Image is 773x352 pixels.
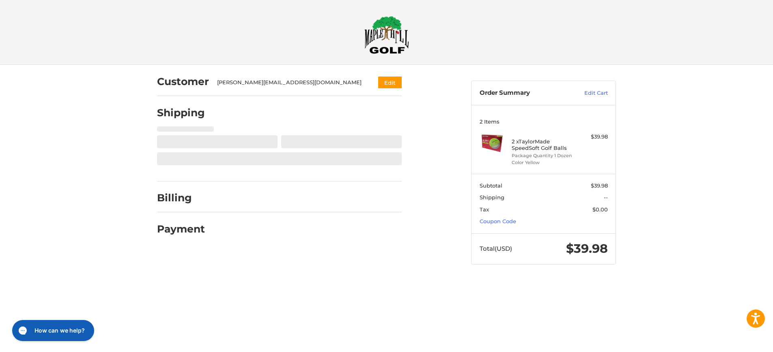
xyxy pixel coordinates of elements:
[480,89,567,97] h3: Order Summary
[364,16,409,54] img: Maple Hill Golf
[157,75,209,88] h2: Customer
[157,223,205,235] h2: Payment
[157,107,205,119] h2: Shipping
[480,206,489,213] span: Tax
[157,192,205,204] h2: Billing
[576,133,608,141] div: $39.98
[592,206,608,213] span: $0.00
[480,182,502,189] span: Subtotal
[8,317,97,344] iframe: Gorgias live chat messenger
[378,77,402,88] button: Edit
[512,159,574,166] li: Color Yellow
[567,89,608,97] a: Edit Cart
[566,241,608,256] span: $39.98
[217,79,363,87] div: [PERSON_NAME][EMAIL_ADDRESS][DOMAIN_NAME]
[480,194,504,201] span: Shipping
[480,218,516,224] a: Coupon Code
[480,118,608,125] h3: 2 Items
[604,194,608,201] span: --
[512,152,574,159] li: Package Quantity 1 Dozen
[480,245,512,252] span: Total (USD)
[591,182,608,189] span: $39.98
[512,138,574,151] h4: 2 x TaylorMade SpeedSoft Golf Balls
